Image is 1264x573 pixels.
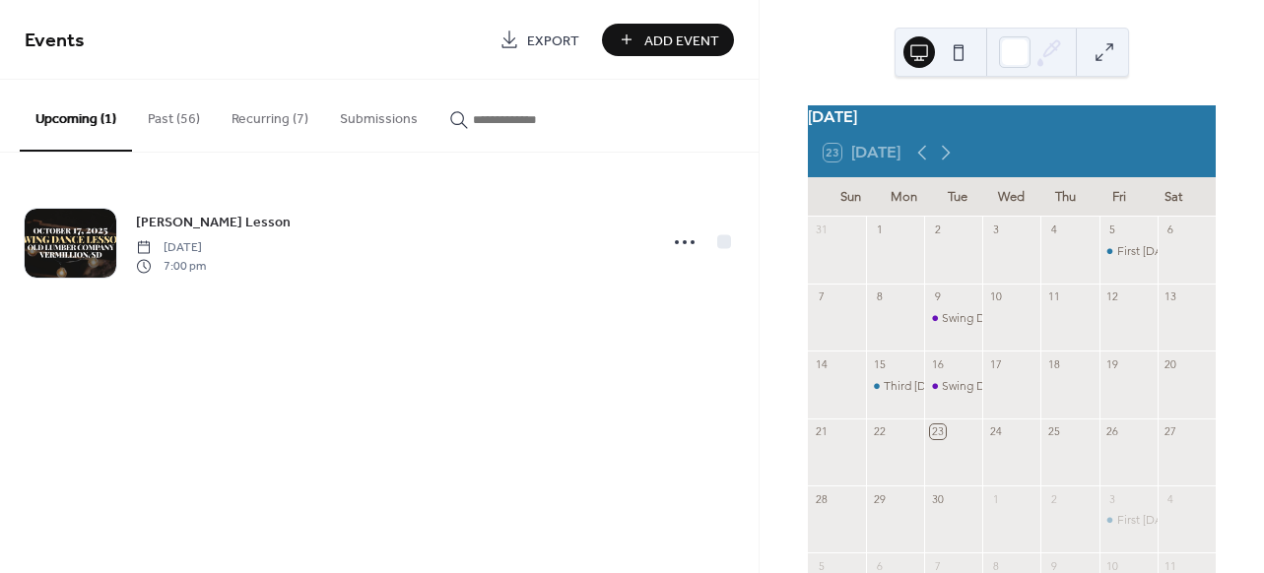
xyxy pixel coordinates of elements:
div: 22 [872,424,887,439]
div: 23 [930,424,945,439]
div: 3 [988,223,1003,237]
div: 12 [1105,289,1120,304]
div: Swing Dance Lessons at Peacock Lounge [924,310,982,327]
div: Swing Dance Lessons at Peacock Lounge [924,378,982,395]
a: [PERSON_NAME] Lesson [136,211,291,233]
button: Submissions [324,80,433,150]
div: First Friday Swing Dancing [1099,243,1158,260]
div: 4 [1046,223,1061,237]
div: 28 [814,491,829,506]
span: 7:00 pm [136,257,206,275]
span: [PERSON_NAME] Lesson [136,213,291,233]
button: Add Event [602,24,734,56]
div: 6 [872,558,887,573]
div: Fri [1093,177,1147,217]
div: 29 [872,491,887,506]
div: 1 [988,491,1003,506]
span: Events [25,22,85,60]
div: 9 [930,289,945,304]
div: Sat [1146,177,1200,217]
div: Swing Dance Lessons at [GEOGRAPHIC_DATA] [942,378,1188,395]
div: First Friday Swing Dancing [1099,512,1158,529]
div: 13 [1164,289,1178,304]
div: 7 [930,558,945,573]
div: 2 [930,223,945,237]
div: First [DATE] Swing Dancing [1117,512,1260,529]
a: Export [485,24,594,56]
div: Tue [931,177,985,217]
div: 19 [1105,356,1120,371]
span: [DATE] [136,239,206,257]
div: 31 [814,223,829,237]
div: 25 [1046,424,1061,439]
div: 26 [1105,424,1120,439]
div: 2 [1046,491,1061,506]
div: 8 [988,558,1003,573]
button: Past (56) [132,80,216,150]
div: 5 [814,558,829,573]
div: 14 [814,356,829,371]
div: 1 [872,223,887,237]
span: Export [527,31,579,51]
div: Mon [877,177,931,217]
div: 24 [988,424,1003,439]
div: 11 [1164,558,1178,573]
div: 21 [814,424,829,439]
div: 6 [1164,223,1178,237]
div: Third [DATE] Swing Dancing [884,378,1031,395]
div: Swing Dance Lessons at [GEOGRAPHIC_DATA] [942,310,1188,327]
div: Wed [985,177,1039,217]
button: Recurring (7) [216,80,324,150]
div: 10 [1105,558,1120,573]
div: 11 [1046,289,1061,304]
div: 10 [988,289,1003,304]
div: 15 [872,356,887,371]
div: 16 [930,356,945,371]
div: Thu [1038,177,1093,217]
div: 7 [814,289,829,304]
div: [DATE] [808,105,1216,129]
div: Third Monday Swing Dancing [866,378,924,395]
button: Upcoming (1) [20,80,132,152]
div: 9 [1046,558,1061,573]
div: 8 [872,289,887,304]
div: 17 [988,356,1003,371]
div: 27 [1164,424,1178,439]
div: 20 [1164,356,1178,371]
div: 30 [930,491,945,506]
div: 5 [1105,223,1120,237]
div: 3 [1105,491,1120,506]
span: Add Event [644,31,719,51]
div: 18 [1046,356,1061,371]
div: 4 [1164,491,1178,506]
div: First [DATE] Swing Dancing [1117,243,1260,260]
div: Sun [824,177,878,217]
